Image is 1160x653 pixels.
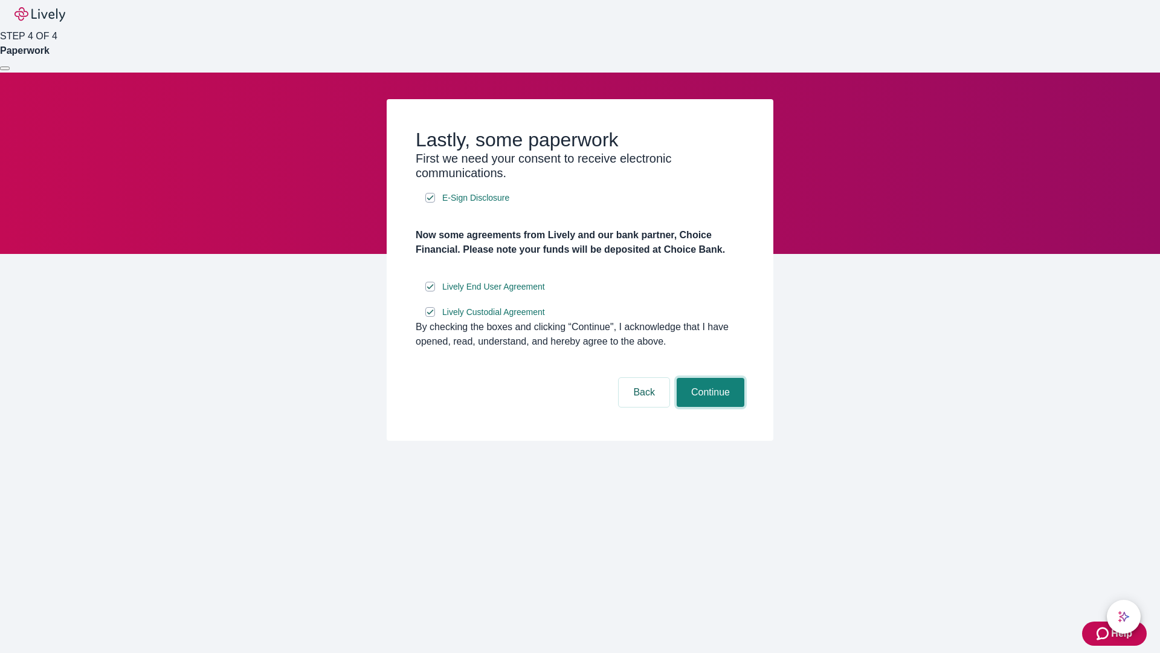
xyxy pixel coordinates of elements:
[677,378,744,407] button: Continue
[442,281,545,293] span: Lively End User Agreement
[14,7,65,22] img: Lively
[1097,626,1111,641] svg: Zendesk support icon
[416,128,744,151] h2: Lastly, some paperwork
[440,305,547,320] a: e-sign disclosure document
[440,279,547,294] a: e-sign disclosure document
[619,378,669,407] button: Back
[416,228,744,257] h4: Now some agreements from Lively and our bank partner, Choice Financial. Please note your funds wi...
[416,320,744,349] div: By checking the boxes and clicking “Continue", I acknowledge that I have opened, read, understand...
[416,151,744,180] h3: First we need your consent to receive electronic communications.
[440,190,512,206] a: e-sign disclosure document
[1111,626,1132,641] span: Help
[442,306,545,319] span: Lively Custodial Agreement
[442,192,509,204] span: E-Sign Disclosure
[1107,600,1141,634] button: chat
[1082,622,1147,646] button: Zendesk support iconHelp
[1118,611,1130,623] svg: Lively AI Assistant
